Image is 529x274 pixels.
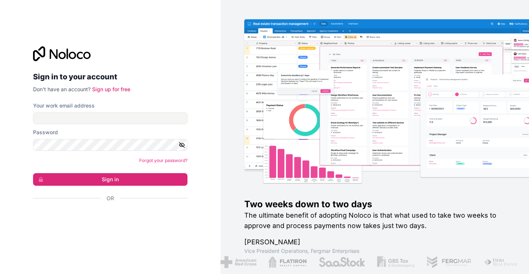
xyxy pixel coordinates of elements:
label: Your work email address [33,102,95,109]
h2: The ultimate benefit of adopting Noloco is that what used to take two weeks to approve and proces... [244,210,505,231]
span: Don't have an account? [33,86,91,92]
img: /assets/fiera-fwj2N5v4.png [484,256,519,268]
img: /assets/american-red-cross-BAupjrZR.png [221,256,257,268]
input: Password [33,139,187,151]
h1: Two weeks down to two days [244,198,505,210]
input: Email address [33,112,187,124]
img: /assets/saastock-C6Zbiodz.png [319,256,365,268]
img: /assets/flatiron-C8eUkumj.png [268,256,307,268]
h1: [PERSON_NAME] [244,237,505,247]
img: /assets/gbstax-C-GtDUiK.png [377,256,415,268]
span: Or [107,195,114,202]
h1: Vice President Operations , Fergmar Enterprises [244,247,505,255]
img: /assets/fergmar-CudnrXN5.png [427,256,472,268]
button: Sign in [33,173,187,186]
a: Sign up for free [92,86,130,92]
h2: Sign in to your account [33,70,187,83]
a: Forgot your password? [139,158,187,163]
label: Password [33,129,58,136]
iframe: Knappen Logga in med Google [29,210,185,227]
